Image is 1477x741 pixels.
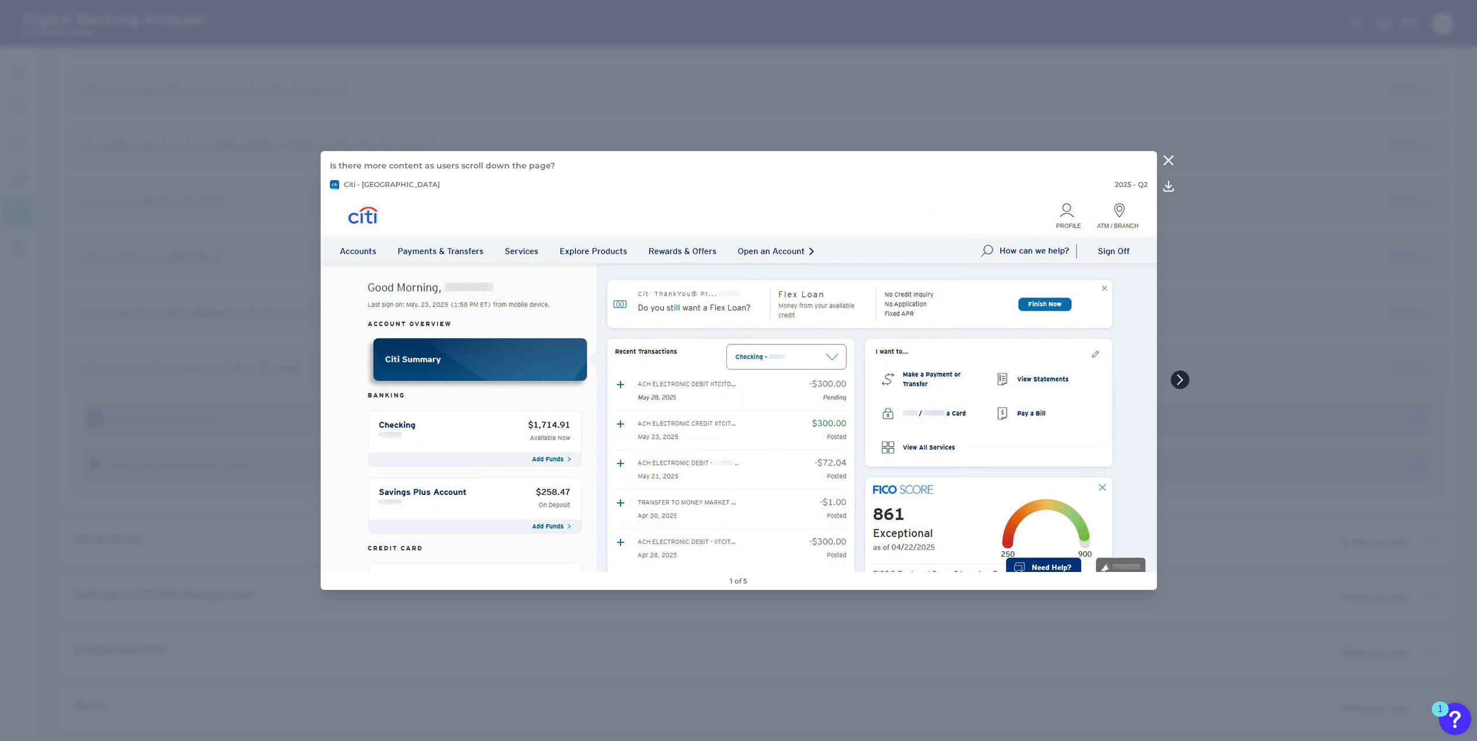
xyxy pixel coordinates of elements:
img: 5813a-Citi-Desktop-Servicing-Q2-2025.png [321,194,1157,572]
p: Citi - [GEOGRAPHIC_DATA] [330,180,440,190]
button: Open Resource Center, 1 new notification [1439,703,1471,735]
div: 1 [1438,709,1443,724]
p: 2025 - Q2 [1115,180,1148,190]
img: Citi [330,180,339,189]
footer: 1 of 5 [725,572,752,590]
p: Is there more content as users scroll down the page? [330,160,1148,171]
